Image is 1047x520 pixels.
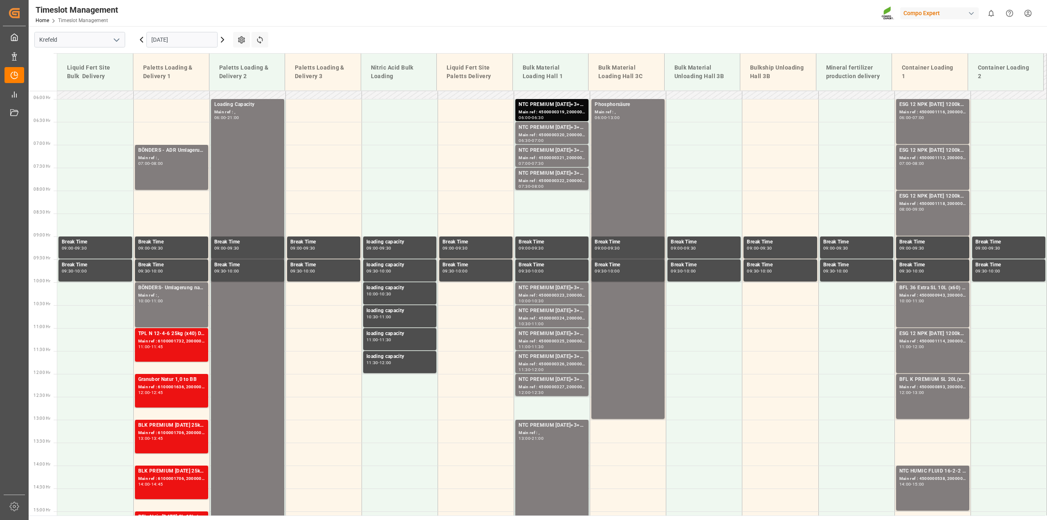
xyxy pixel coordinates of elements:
div: 06:00 [595,116,607,119]
div: 11:30 [519,368,530,371]
div: 09:30 [380,246,391,250]
div: - [378,315,380,319]
div: 10:00 [138,299,150,303]
div: Main ref : 6100001706, 2000001285 [138,475,205,482]
div: - [911,299,912,303]
span: 11:00 Hr [34,324,50,329]
div: Main ref : 4500000322, 2000000077 [519,178,585,185]
div: loading capacity [366,284,433,292]
div: - [530,139,532,142]
div: 12:00 [912,345,924,349]
div: 10:00 [899,299,911,303]
div: ESG 12 NPK [DATE] 1200kg BB [899,146,966,155]
div: Break Time [443,238,509,246]
span: 15:00 Hr [34,508,50,512]
span: 12:30 Hr [34,393,50,398]
div: Break Time [595,238,661,246]
div: - [74,269,75,273]
div: 09:00 [366,246,378,250]
div: 10:00 [608,269,620,273]
div: Main ref : 4500000326, 2000000077 [519,361,585,368]
div: 09:30 [214,269,226,273]
div: 10:00 [456,269,467,273]
div: 12:00 [380,361,391,365]
div: Break Time [138,261,205,269]
div: - [759,269,760,273]
div: 09:00 [62,246,74,250]
div: Container Loading 1 [899,60,961,84]
div: 09:30 [151,246,163,250]
div: 09:30 [608,246,620,250]
div: - [378,246,380,250]
div: 11:00 [519,345,530,349]
div: 10:00 [760,269,772,273]
div: Main ref : 6100001706, 2000001285 [138,430,205,437]
div: 07:00 [519,162,530,165]
div: - [302,269,303,273]
div: 09:00 [899,246,911,250]
div: 21:00 [227,116,239,119]
div: 09:30 [912,246,924,250]
div: 09:30 [595,269,607,273]
div: 12:30 [532,391,544,394]
div: 10:00 [75,269,87,273]
div: - [911,269,912,273]
span: 08:00 Hr [34,187,50,191]
div: loading capacity [366,353,433,361]
div: Main ref : , [214,109,281,116]
span: 13:30 Hr [34,439,50,443]
div: Main ref : , [138,292,205,299]
div: 11:00 [532,322,544,326]
div: - [530,116,532,119]
div: 09:30 [227,246,239,250]
div: Break Time [214,238,281,246]
div: - [911,246,912,250]
button: Help Center [1000,4,1019,23]
div: - [607,269,608,273]
div: Break Time [823,238,890,246]
div: NTC HUMIC FLUID 16-2-2 900L IBC [899,467,966,475]
div: 13:00 [608,116,620,119]
div: 12:00 [519,391,530,394]
span: 12:00 Hr [34,370,50,375]
span: 06:30 Hr [34,118,50,123]
div: 08:00 [151,162,163,165]
div: 09:30 [456,246,467,250]
div: Break Time [899,238,966,246]
div: - [911,162,912,165]
span: 06:00 Hr [34,95,50,100]
button: Compo Expert [900,5,982,21]
div: Break Time [899,261,966,269]
div: Break Time [671,261,737,269]
div: 09:30 [366,269,378,273]
div: ESG 12 NPK [DATE] 1200kg BB [899,101,966,109]
div: Main ref : 4500001114, 2000001086 [899,338,966,345]
div: 12:00 [532,368,544,371]
div: NTC PREMIUM [DATE]+3+TE BULK [519,330,585,338]
div: - [683,246,684,250]
div: 11:00 [899,345,911,349]
div: 09:00 [671,246,683,250]
span: 08:30 Hr [34,210,50,214]
input: DD.MM.YYYY [146,32,218,47]
div: - [911,116,912,119]
div: Main ref : , [138,155,205,162]
div: Granubor Natur 1,0 to BB [138,376,205,384]
div: Main ref : , [519,430,585,437]
button: show 0 new notifications [982,4,1000,23]
div: - [150,345,151,349]
div: 10:00 [989,269,1000,273]
div: 11:00 [912,299,924,303]
div: - [530,391,532,394]
div: 14:45 [151,482,163,486]
div: Break Time [62,238,129,246]
div: - [150,162,151,165]
div: 10:00 [519,299,530,303]
div: NTC PREMIUM [DATE]+3+TE BULK [519,421,585,430]
div: 09:30 [747,269,759,273]
div: Bulk Material Loading Hall 1 [519,60,582,84]
div: Phosphorsäure [595,101,661,109]
div: 12:45 [151,391,163,394]
div: 13:45 [151,437,163,440]
div: - [150,437,151,440]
